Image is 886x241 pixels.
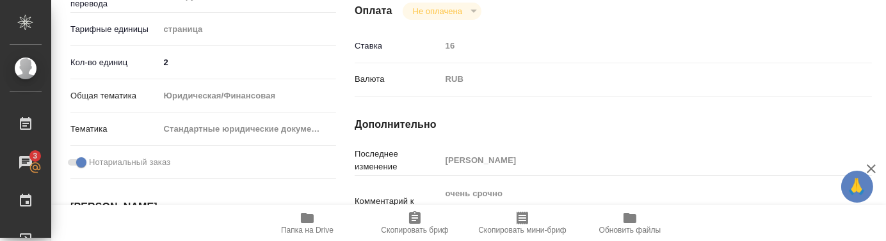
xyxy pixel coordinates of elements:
[355,73,441,86] p: Валюта
[355,40,441,52] p: Ставка
[281,226,334,235] span: Папка на Drive
[70,89,159,102] p: Общая тематика
[841,171,873,203] button: 🙏
[478,226,566,235] span: Скопировать мини-бриф
[846,173,868,200] span: 🙏
[355,195,441,221] p: Комментарий к работе
[89,156,170,169] span: Нотариальный заказ
[599,226,661,235] span: Обновить файлы
[70,123,159,136] p: Тематика
[159,85,336,107] div: Юридическая/Финансовая
[70,199,303,215] h4: [PERSON_NAME]
[441,151,829,169] input: Пустое поле
[409,6,466,17] button: Не оплачена
[441,183,829,231] textarea: очень срочно файл из папки 19.08 - [URL][DOMAIN_NAME]
[159,118,336,140] div: Стандартные юридические документы, договоры, уставы
[355,117,872,132] h4: Дополнительно
[25,150,45,162] span: 3
[355,148,441,173] p: Последнее изменение
[381,226,448,235] span: Скопировать бриф
[70,56,159,69] p: Кол-во единиц
[441,36,829,55] input: Пустое поле
[70,23,159,36] p: Тарифные единицы
[441,68,829,90] div: RUB
[355,3,392,19] h4: Оплата
[361,205,469,241] button: Скопировать бриф
[403,3,481,20] div: Не оплачена
[576,205,684,241] button: Обновить файлы
[159,19,336,40] div: страница
[469,205,576,241] button: Скопировать мини-бриф
[254,205,361,241] button: Папка на Drive
[3,146,48,178] a: 3
[159,53,336,72] input: ✎ Введи что-нибудь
